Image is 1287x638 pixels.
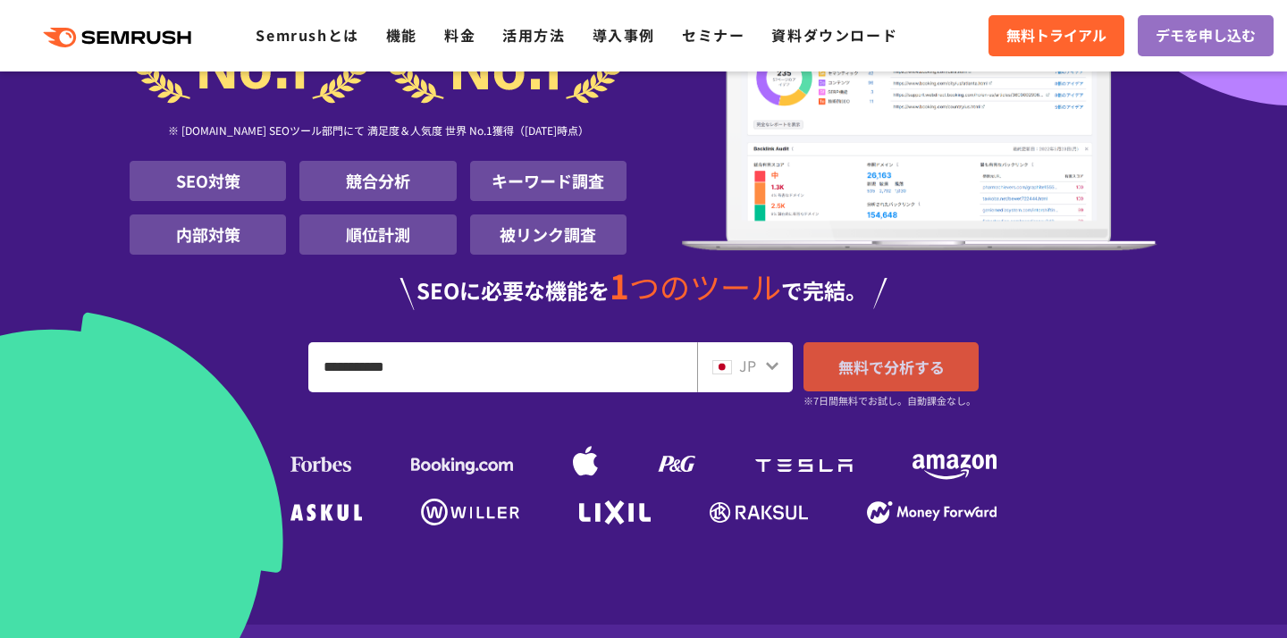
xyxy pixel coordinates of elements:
[682,24,744,46] a: セミナー
[386,24,417,46] a: 機能
[444,24,475,46] a: 料金
[629,264,781,308] span: つのツール
[130,269,1157,310] div: SEOに必要な機能を
[739,355,756,376] span: JP
[256,24,358,46] a: Semrushとは
[771,24,897,46] a: 資料ダウンロード
[299,161,456,201] li: 競合分析
[470,161,627,201] li: キーワード調査
[1138,15,1274,56] a: デモを申し込む
[130,214,286,255] li: 内部対策
[130,161,286,201] li: SEO対策
[299,214,456,255] li: 順位計測
[803,342,979,391] a: 無料で分析する
[1156,24,1256,47] span: デモを申し込む
[593,24,655,46] a: 導入事例
[1006,24,1106,47] span: 無料トライアル
[502,24,565,46] a: 活用方法
[838,356,945,378] span: 無料で分析する
[610,261,629,309] span: 1
[803,392,976,409] small: ※7日間無料でお試し。自動課金なし。
[988,15,1124,56] a: 無料トライアル
[309,343,696,391] input: URL、キーワードを入力してください
[130,104,627,161] div: ※ [DOMAIN_NAME] SEOツール部門にて 満足度＆人気度 世界 No.1獲得（[DATE]時点）
[470,214,627,255] li: 被リンク調査
[781,274,867,306] span: で完結。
